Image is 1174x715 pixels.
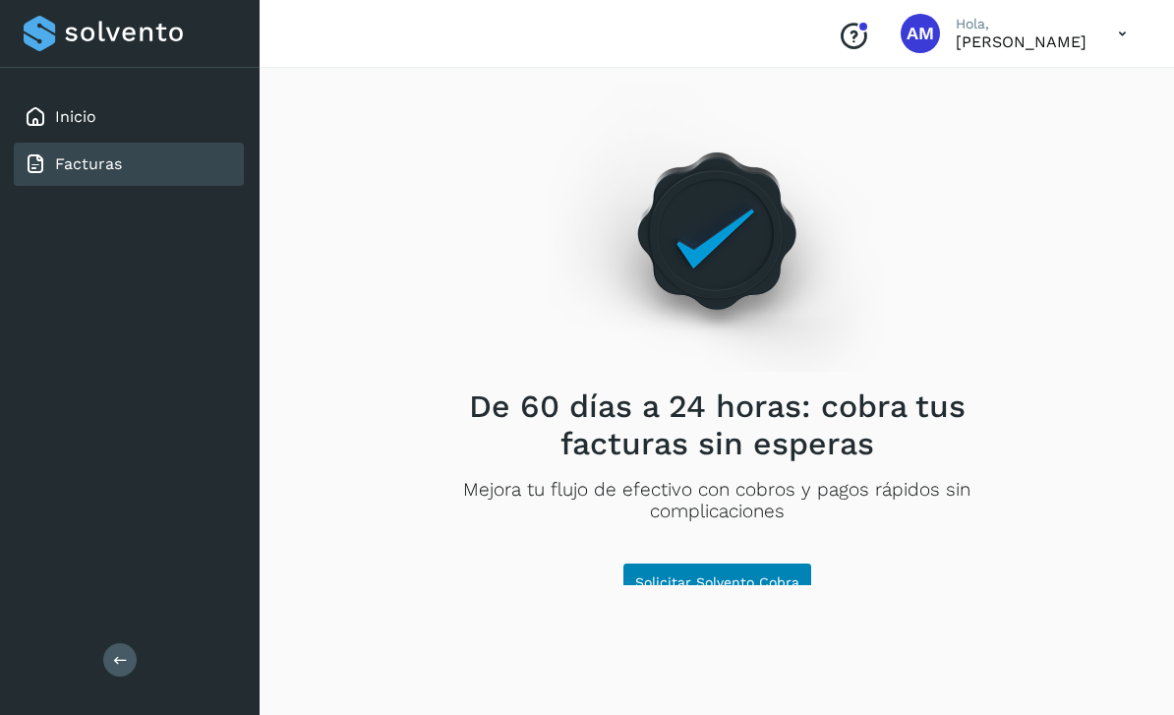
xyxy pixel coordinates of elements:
[956,32,1086,51] p: Alonzo Martinez
[437,387,997,463] h2: De 60 días a 24 horas: cobra tus facturas sin esperas
[956,16,1086,32] p: Hola,
[14,143,244,186] div: Facturas
[55,107,96,126] a: Inicio
[14,95,244,139] div: Inicio
[547,84,887,372] img: Empty state image
[635,575,799,589] span: Solicitar Solvento Cobra
[437,479,997,524] p: Mejora tu flujo de efectivo con cobros y pagos rápidos sin complicaciones
[622,563,812,602] button: Solicitar Solvento Cobra
[55,154,122,173] a: Facturas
